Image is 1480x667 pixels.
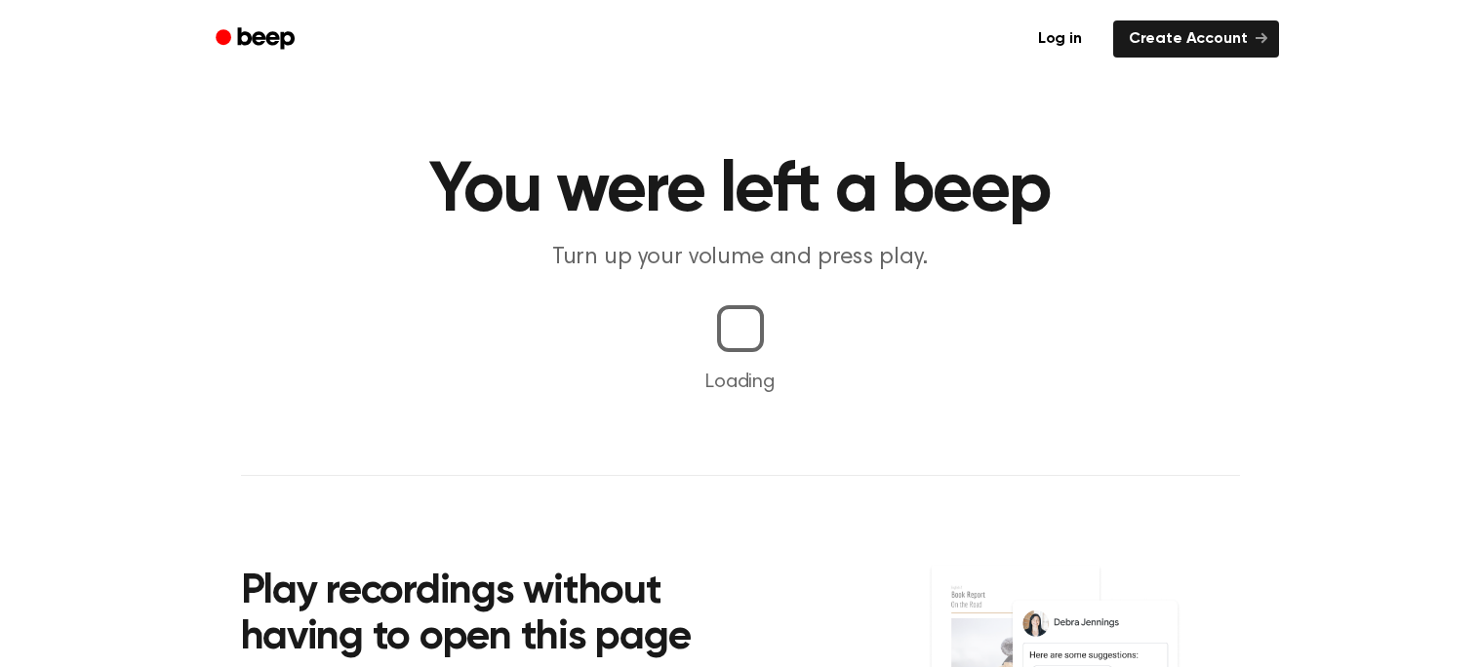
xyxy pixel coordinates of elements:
[1113,20,1279,58] a: Create Account
[241,156,1240,226] h1: You were left a beep
[202,20,312,59] a: Beep
[23,368,1457,397] p: Loading
[366,242,1115,274] p: Turn up your volume and press play.
[241,569,767,662] h2: Play recordings without having to open this page
[1019,17,1101,61] a: Log in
